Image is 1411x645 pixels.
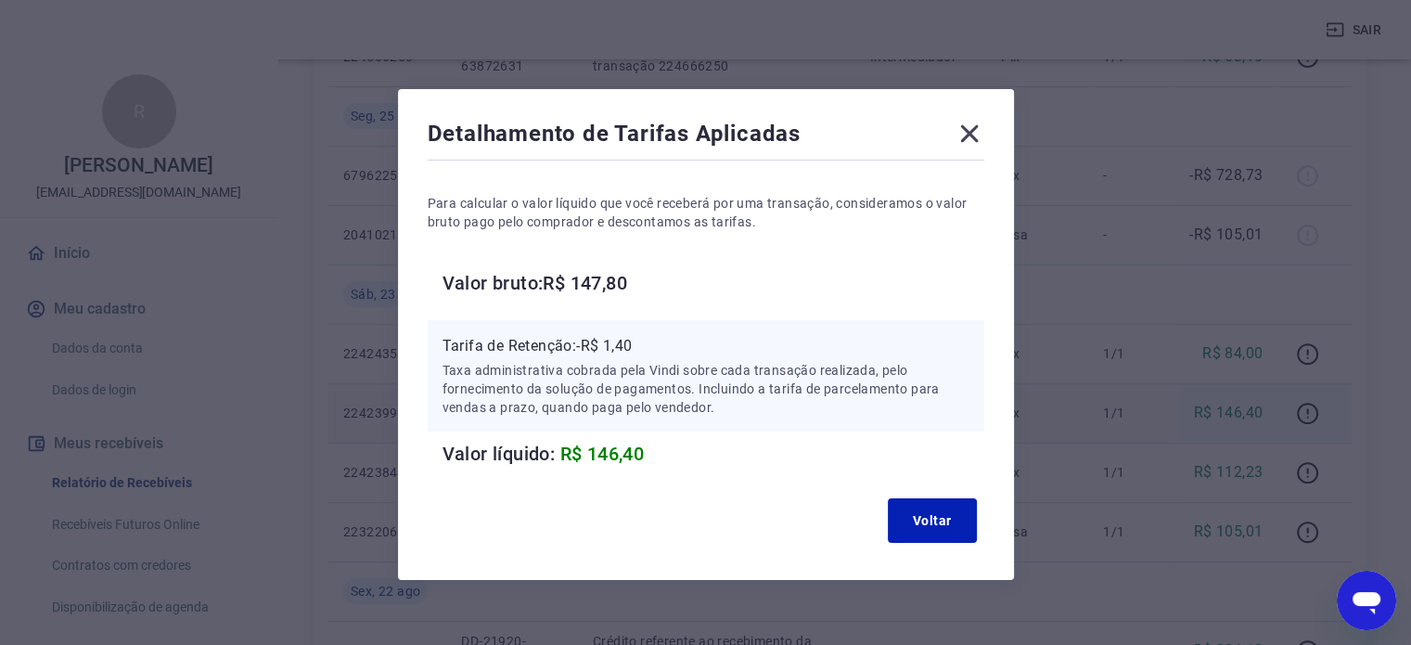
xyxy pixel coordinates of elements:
div: Detalhamento de Tarifas Aplicadas [428,119,984,156]
p: Taxa administrativa cobrada pela Vindi sobre cada transação realizada, pelo fornecimento da soluç... [443,361,969,417]
h6: Valor líquido: [443,439,984,469]
button: Voltar [888,498,977,543]
p: Para calcular o valor líquido que você receberá por uma transação, consideramos o valor bruto pag... [428,194,984,231]
span: R$ 146,40 [560,443,645,465]
p: Tarifa de Retenção: -R$ 1,40 [443,335,969,357]
iframe: Botão para abrir a janela de mensagens [1337,571,1396,630]
h6: Valor bruto: R$ 147,80 [443,268,984,298]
